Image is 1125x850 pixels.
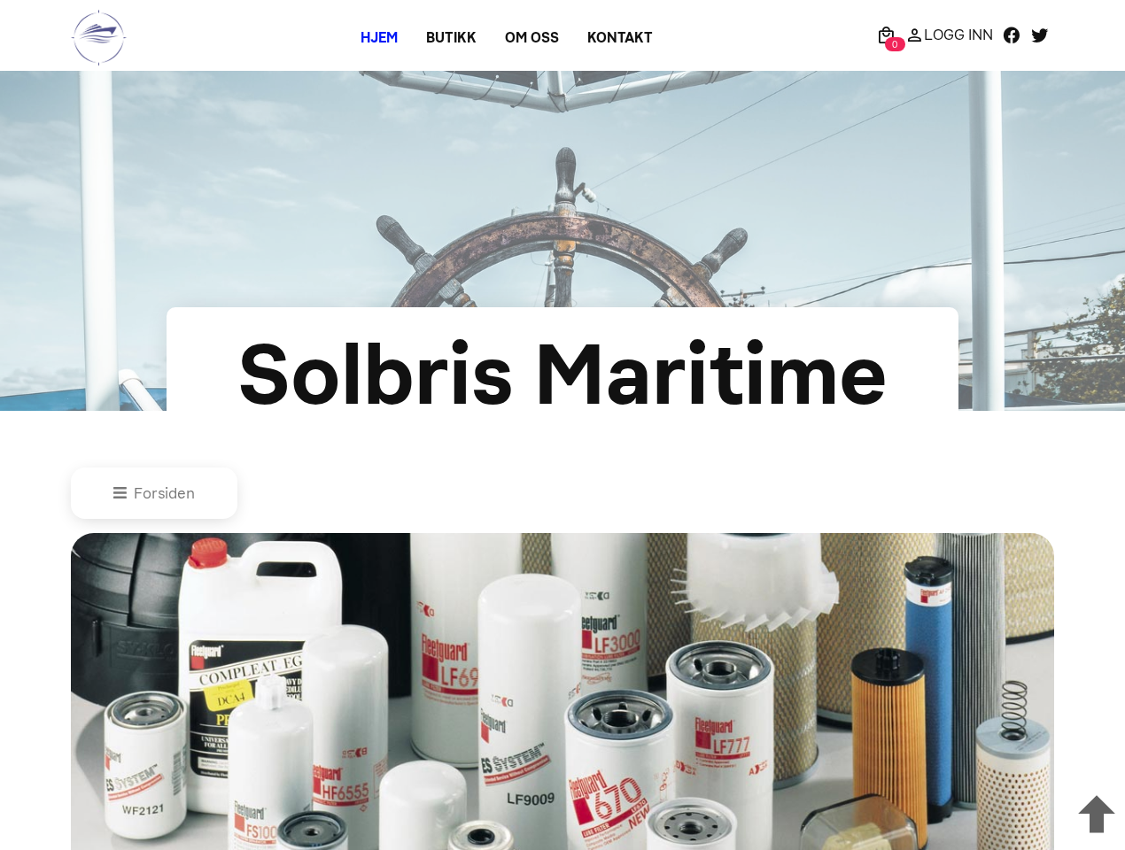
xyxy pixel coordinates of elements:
a: Hjem [346,22,412,54]
img: logo [71,9,127,66]
a: 0 [872,24,900,45]
div: Solbris Maritime [224,312,901,439]
a: Logg Inn [900,24,997,45]
span: 0 [885,37,905,51]
a: Kontakt [573,22,667,54]
a: Om oss [491,22,573,54]
nav: breadcrumb [71,467,1054,519]
a: Forsiden [113,484,195,502]
a: Butikk [412,22,491,54]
